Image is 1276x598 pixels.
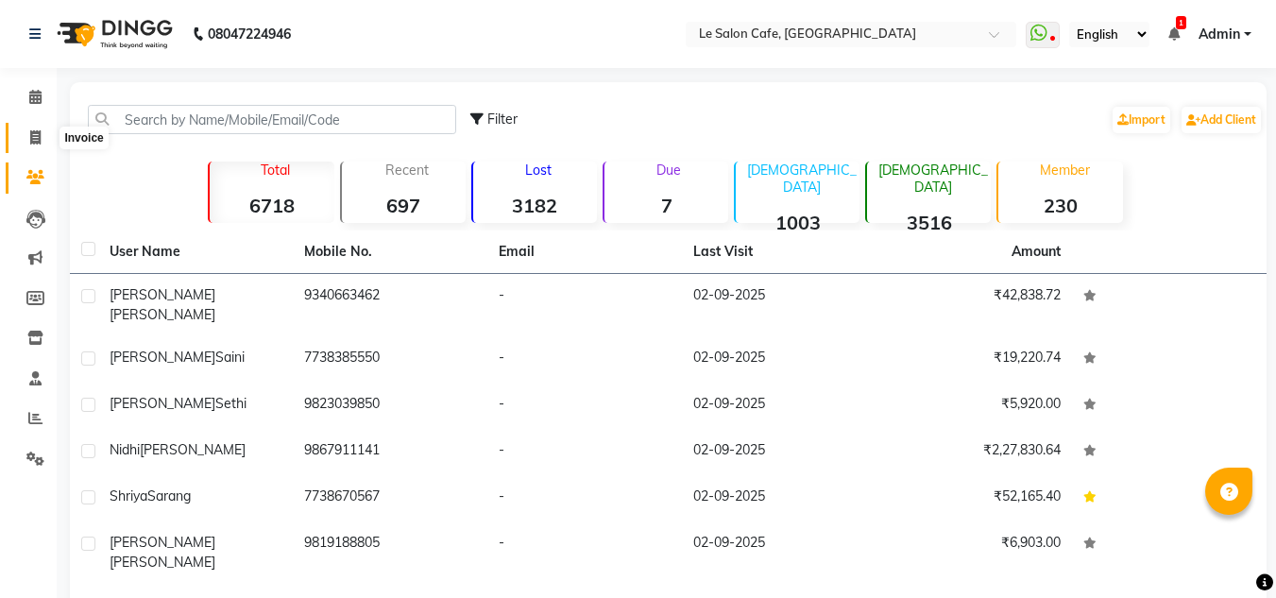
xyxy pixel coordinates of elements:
td: ₹6,903.00 [877,521,1072,584]
td: ₹19,220.74 [877,336,1072,383]
td: 9823039850 [293,383,487,429]
b: 08047224946 [208,8,291,60]
th: Mobile No. [293,231,487,274]
td: 9340663462 [293,274,487,336]
td: 9819188805 [293,521,487,584]
td: 9867911141 [293,429,487,475]
span: Filter [487,111,518,128]
span: [PERSON_NAME] [140,441,246,458]
td: 02-09-2025 [682,475,876,521]
td: - [487,429,682,475]
input: Search by Name/Mobile/Email/Code [88,105,456,134]
span: Shriya [110,487,147,504]
strong: 697 [342,194,466,217]
p: [DEMOGRAPHIC_DATA] [875,162,991,196]
td: - [487,336,682,383]
img: logo [48,8,178,60]
span: [PERSON_NAME] [110,395,215,412]
a: 1 [1168,26,1180,43]
span: Sarang [147,487,191,504]
span: [PERSON_NAME] [110,349,215,366]
span: [PERSON_NAME] [110,554,215,571]
td: ₹52,165.40 [877,475,1072,521]
p: Member [1006,162,1122,179]
td: ₹2,27,830.64 [877,429,1072,475]
strong: 6718 [210,194,333,217]
th: Email [487,231,682,274]
strong: 1003 [736,211,859,234]
td: 02-09-2025 [682,336,876,383]
p: Recent [349,162,466,179]
td: - [487,521,682,584]
td: 02-09-2025 [682,521,876,584]
td: 7738385550 [293,336,487,383]
td: 02-09-2025 [682,383,876,429]
td: ₹5,920.00 [877,383,1072,429]
div: Invoice [60,127,108,149]
td: ₹42,838.72 [877,274,1072,336]
td: - [487,475,682,521]
strong: 7 [604,194,728,217]
td: 02-09-2025 [682,429,876,475]
strong: 3516 [867,211,991,234]
th: User Name [98,231,293,274]
td: 02-09-2025 [682,274,876,336]
a: Import [1113,107,1170,133]
th: Last Visit [682,231,876,274]
td: - [487,383,682,429]
th: Amount [1000,231,1072,273]
span: 1 [1176,16,1186,29]
span: Saini [215,349,245,366]
a: Add Client [1182,107,1261,133]
span: [PERSON_NAME] [110,534,215,551]
strong: 3182 [473,194,597,217]
p: Total [217,162,333,179]
span: [PERSON_NAME] [110,306,215,323]
p: Lost [481,162,597,179]
p: [DEMOGRAPHIC_DATA] [743,162,859,196]
span: Sethi [215,395,247,412]
td: 7738670567 [293,475,487,521]
p: Due [608,162,728,179]
strong: 230 [998,194,1122,217]
span: nidhi [110,441,140,458]
td: - [487,274,682,336]
span: Admin [1199,25,1240,44]
span: [PERSON_NAME] [110,286,215,303]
